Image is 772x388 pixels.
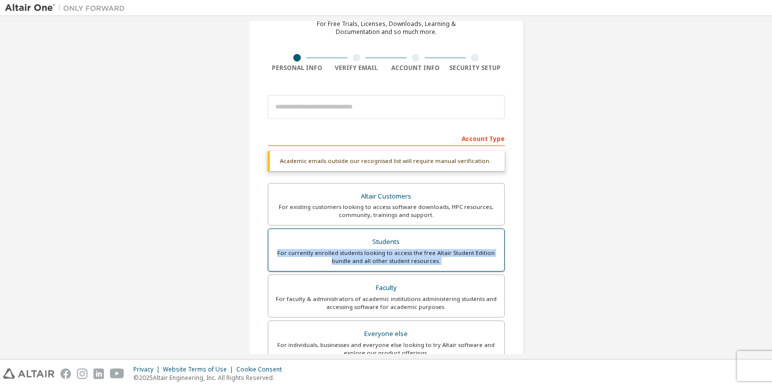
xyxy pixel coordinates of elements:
[5,3,130,13] img: Altair One
[274,327,498,341] div: Everyone else
[274,281,498,295] div: Faculty
[236,365,288,373] div: Cookie Consent
[268,151,505,171] div: Academic emails outside our recognised list will require manual verification.
[93,368,104,379] img: linkedin.svg
[274,295,498,311] div: For faculty & administrators of academic institutions administering students and accessing softwa...
[317,20,456,36] div: For Free Trials, Licenses, Downloads, Learning & Documentation and so much more.
[274,203,498,219] div: For existing customers looking to access software downloads, HPC resources, community, trainings ...
[133,373,288,382] p: © 2025 Altair Engineering, Inc. All Rights Reserved.
[133,365,163,373] div: Privacy
[110,368,124,379] img: youtube.svg
[163,365,236,373] div: Website Terms of Use
[274,189,498,203] div: Altair Customers
[274,235,498,249] div: Students
[268,64,327,72] div: Personal Info
[274,341,498,357] div: For individuals, businesses and everyone else looking to try Altair software and explore our prod...
[3,368,54,379] img: altair_logo.svg
[445,64,505,72] div: Security Setup
[268,130,505,146] div: Account Type
[327,64,386,72] div: Verify Email
[386,64,446,72] div: Account Info
[274,249,498,265] div: For currently enrolled students looking to access the free Altair Student Edition bundle and all ...
[60,368,71,379] img: facebook.svg
[77,368,87,379] img: instagram.svg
